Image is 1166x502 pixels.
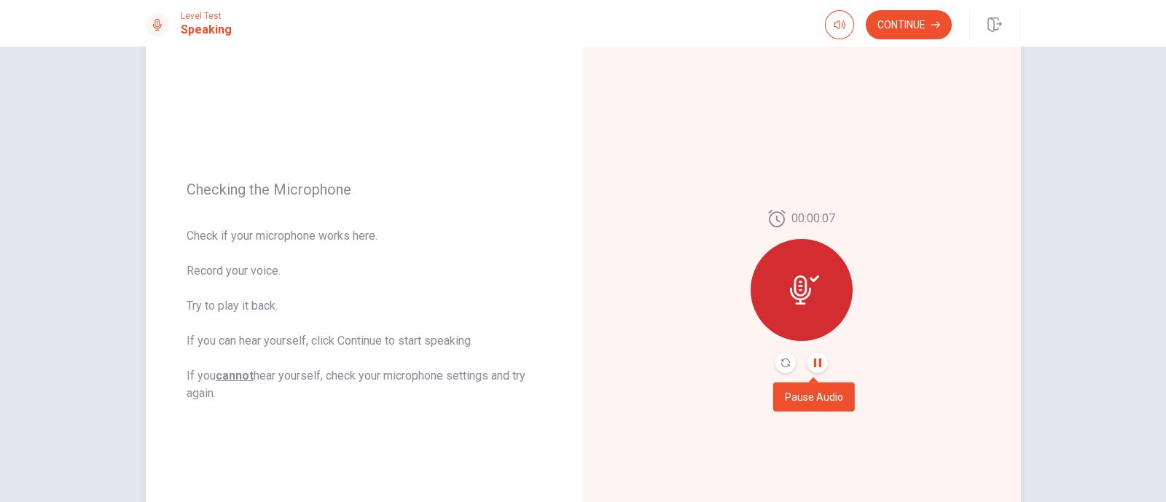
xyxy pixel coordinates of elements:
[791,210,835,227] span: 00:00:07
[187,227,542,402] span: Check if your microphone works here. Record your voice. Try to play it back. If you can hear your...
[187,181,542,198] span: Checking the Microphone
[216,369,254,383] u: cannot
[775,353,796,373] button: Record Again
[181,21,232,39] h1: Speaking
[773,383,855,412] div: Pause Audio
[866,10,952,39] button: Continue
[181,11,232,21] span: Level Test
[807,353,828,373] button: Pause Audio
